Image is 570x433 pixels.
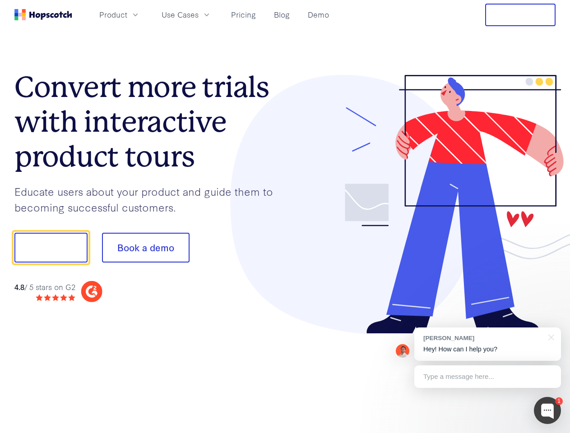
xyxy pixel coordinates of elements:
a: Demo [304,7,333,22]
a: Pricing [227,7,260,22]
img: Mark Spera [396,344,409,358]
p: Educate users about your product and guide them to becoming successful customers. [14,184,285,215]
p: Hey! How can I help you? [423,345,552,354]
span: Product [99,9,127,20]
div: 1 [555,397,563,405]
button: Book a demo [102,233,190,263]
a: Home [14,9,72,20]
span: Use Cases [162,9,199,20]
a: Blog [270,7,293,22]
button: Use Cases [156,7,217,22]
div: / 5 stars on G2 [14,281,75,293]
div: Type a message here... [414,365,561,388]
div: [PERSON_NAME] [423,334,543,342]
button: Show me! [14,233,88,263]
button: Free Trial [485,4,556,26]
button: Product [94,7,145,22]
h1: Convert more trials with interactive product tours [14,70,285,174]
strong: 4.8 [14,281,24,292]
